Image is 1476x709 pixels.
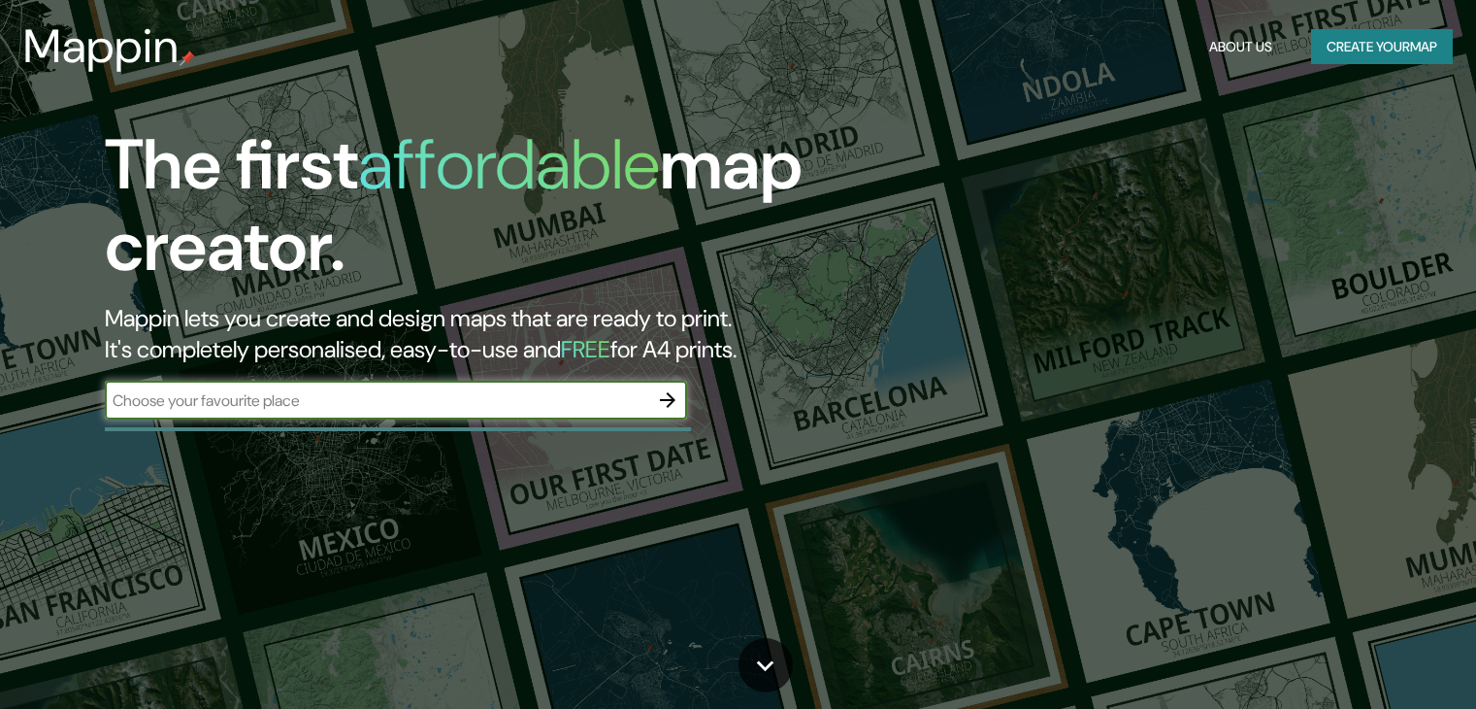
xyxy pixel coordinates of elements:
h1: The first map creator. [105,124,843,303]
button: About Us [1201,29,1280,65]
h2: Mappin lets you create and design maps that are ready to print. It's completely personalised, eas... [105,303,843,365]
button: Create yourmap [1311,29,1453,65]
img: mappin-pin [180,51,195,66]
h5: FREE [561,334,610,364]
input: Choose your favourite place [105,389,648,412]
h3: Mappin [23,19,180,74]
h1: affordable [358,119,660,210]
